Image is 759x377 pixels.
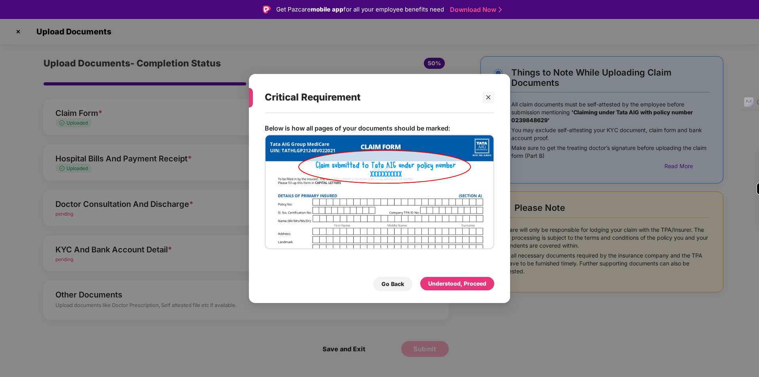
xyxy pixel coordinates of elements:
strong: mobile app [311,6,343,13]
p: Below is how all pages of your documents should be marked: [265,124,450,133]
img: TATA_AIG_HI.png [265,135,494,249]
div: Understood, Proceed [428,279,486,288]
div: Get Pazcare for all your employee benefits need [276,5,444,14]
a: Download Now [450,6,499,14]
span: close [486,95,491,100]
img: Stroke [499,6,502,14]
div: Critical Requirement [265,82,475,113]
img: Logo [263,6,271,13]
div: Go Back [381,280,404,288]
